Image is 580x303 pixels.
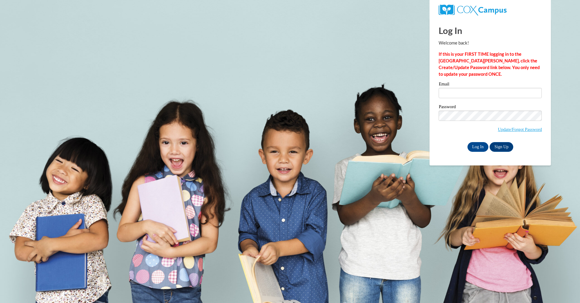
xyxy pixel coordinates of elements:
[439,24,542,37] h1: Log In
[439,82,542,88] label: Email
[439,7,506,12] a: COX Campus
[439,105,542,111] label: Password
[439,52,540,77] strong: If this is your FIRST TIME logging in to the [GEOGRAPHIC_DATA][PERSON_NAME], click the Create/Upd...
[439,5,506,15] img: COX Campus
[498,127,542,132] a: Update/Forgot Password
[490,142,513,152] a: Sign Up
[467,142,489,152] input: Log In
[439,40,542,46] p: Welcome back!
